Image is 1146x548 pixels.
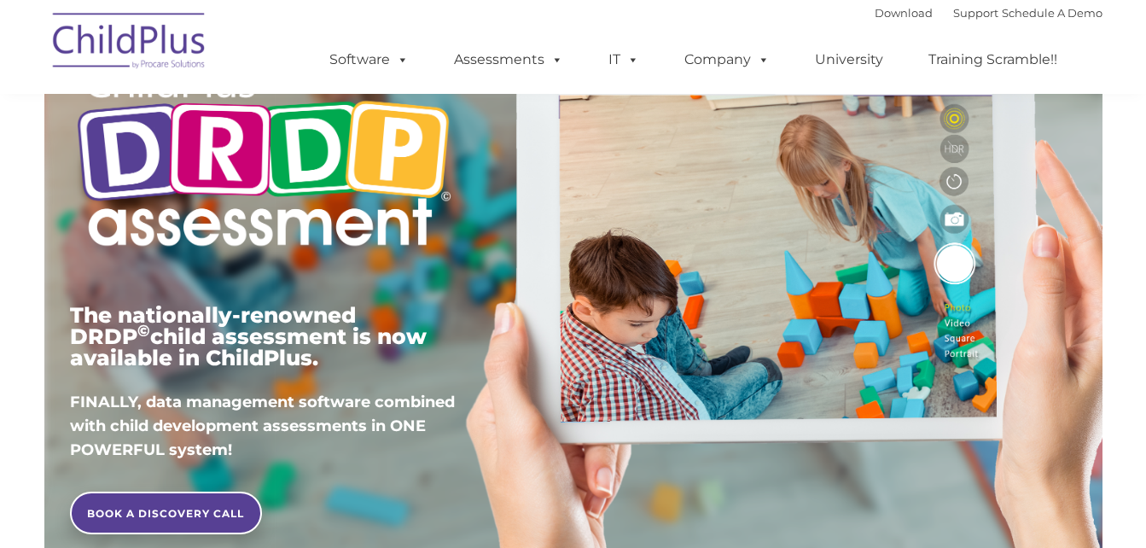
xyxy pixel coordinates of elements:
[875,6,1102,20] font: |
[911,43,1074,77] a: Training Scramble!!
[1002,6,1102,20] a: Schedule A Demo
[70,302,427,370] span: The nationally-renowned DRDP child assessment is now available in ChildPlus.
[70,39,457,275] img: Copyright - DRDP Logo Light
[437,43,580,77] a: Assessments
[70,492,262,534] a: BOOK A DISCOVERY CALL
[137,321,150,341] sup: ©
[44,1,215,86] img: ChildPlus by Procare Solutions
[70,393,455,459] span: FINALLY, data management software combined with child development assessments in ONE POWERFUL sys...
[798,43,900,77] a: University
[667,43,787,77] a: Company
[591,43,656,77] a: IT
[875,6,933,20] a: Download
[953,6,998,20] a: Support
[312,43,426,77] a: Software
